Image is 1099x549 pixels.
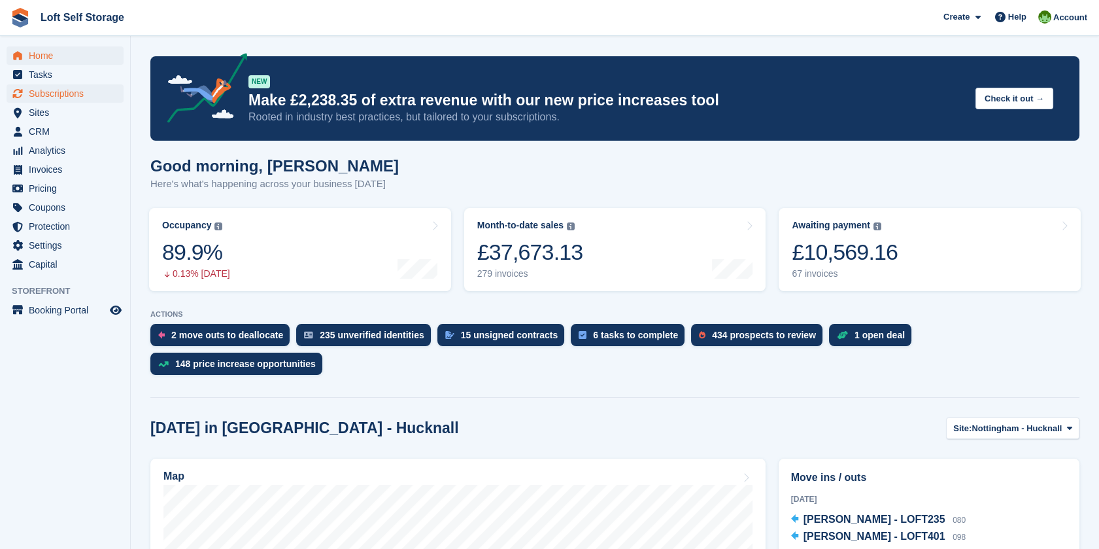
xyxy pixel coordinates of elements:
[477,268,583,279] div: 279 invoices
[691,324,829,353] a: 434 prospects to review
[29,236,107,255] span: Settings
[29,103,107,122] span: Sites
[158,331,165,339] img: move_outs_to_deallocate_icon-f764333ba52eb49d3ac5e1228854f67142a1ed5810a6f6cc68b1a99e826820c5.svg
[35,7,129,28] a: Loft Self Storage
[7,179,124,198] a: menu
[10,8,30,27] img: stora-icon-8386f47178a22dfd0bd8f6a31ec36ba5ce8667c1dd55bd0f319d3a0aa187defe.svg
[873,222,881,230] img: icon-info-grey-7440780725fd019a000dd9b08b2336e03edf1995a4989e88bcd33f0948082b44.svg
[7,217,124,236] a: menu
[7,46,124,65] a: menu
[829,324,918,353] a: 1 open deal
[162,268,230,279] div: 0.13% [DATE]
[7,122,124,141] a: menu
[593,330,678,340] div: 6 tasks to complete
[792,239,898,266] div: £10,569.16
[175,359,316,369] div: 148 price increase opportunities
[304,331,313,339] img: verify_identity-adf6edd0f0f0b5bbfe63781bf79b02c33cf7c696d77639b501bdc392416b5a36.svg
[712,330,816,340] div: 434 prospects to review
[29,65,107,84] span: Tasks
[953,516,966,525] span: 080
[163,470,184,482] h2: Map
[248,91,965,110] p: Make £2,238.35 of extra revenue with our new price increases tool
[461,330,558,340] div: 15 unsigned contracts
[571,324,691,353] a: 6 tasks to complete
[150,310,1079,319] p: ACTIONS
[837,330,848,340] img: deal-1b604bf984904fb50ccaf53a9ad4b4a5d6e5aea283cecdc64d6e3604feb123c2.svg
[296,324,437,353] a: 235 unverified identities
[29,84,107,103] span: Subscriptions
[699,331,705,339] img: prospect-51fa495bee0391a8d652442698ab0144808aea92771e9ea1ae160a38d050c398.svg
[150,419,459,437] h2: [DATE] in [GEOGRAPHIC_DATA] - Hucknall
[477,239,583,266] div: £37,673.13
[149,208,451,291] a: Occupancy 89.9% 0.13% [DATE]
[29,141,107,160] span: Analytics
[477,220,564,231] div: Month-to-date sales
[29,198,107,217] span: Coupons
[320,330,424,340] div: 235 unverified identities
[156,53,248,128] img: price-adjustments-announcement-icon-8257ccfd72463d97f412b2fc003d46551f7dbcb40ab6d574587a9cd5c0d94...
[7,255,124,274] a: menu
[7,160,124,179] a: menu
[791,493,1067,505] div: [DATE]
[1053,11,1087,24] span: Account
[943,10,970,24] span: Create
[248,75,270,88] div: NEW
[445,331,454,339] img: contract_signature_icon-13c848040528278c33f63329250d36e43548de30e8caae1d1a13099fd9432cc5.svg
[162,220,211,231] div: Occupancy
[803,514,945,525] span: [PERSON_NAME] - LOFT235
[7,301,124,319] a: menu
[150,324,296,353] a: 2 move outs to deallocate
[29,46,107,65] span: Home
[29,255,107,274] span: Capital
[7,103,124,122] a: menu
[972,422,1062,435] span: Nottingham - Hucknall
[12,285,130,298] span: Storefront
[803,531,945,542] span: [PERSON_NAME] - LOFT401
[7,84,124,103] a: menu
[29,217,107,236] span: Protection
[171,330,283,340] div: 2 move outs to deallocate
[579,331,586,339] img: task-75834270c22a3079a89374b754ae025e5fb1db73e45f91037f5363f120a921f8.svg
[792,268,898,279] div: 67 invoices
[1038,10,1051,24] img: James Johnson
[7,141,124,160] a: menu
[464,208,766,291] a: Month-to-date sales £37,673.13 279 invoices
[791,529,966,546] a: [PERSON_NAME] - LOFT401 098
[162,239,230,266] div: 89.9%
[975,88,1053,109] button: Check it out →
[791,512,966,529] a: [PERSON_NAME] - LOFT235 080
[108,302,124,318] a: Preview store
[150,353,329,381] a: 148 price increase opportunities
[29,122,107,141] span: CRM
[791,470,1067,486] h2: Move ins / outs
[7,65,124,84] a: menu
[158,361,169,367] img: price_increase_opportunities-93ffe204e8149a01c8c9dc8f82e8f89637d9d84a8eef4429ea346261dce0b2c0.svg
[946,417,1079,439] button: Site: Nottingham - Hucknall
[953,422,972,435] span: Site:
[854,330,905,340] div: 1 open deal
[150,157,399,175] h1: Good morning, [PERSON_NAME]
[567,222,575,230] img: icon-info-grey-7440780725fd019a000dd9b08b2336e03edf1995a4989e88bcd33f0948082b44.svg
[1008,10,1026,24] span: Help
[29,301,107,319] span: Booking Portal
[214,222,222,230] img: icon-info-grey-7440780725fd019a000dd9b08b2336e03edf1995a4989e88bcd33f0948082b44.svg
[953,533,966,542] span: 098
[29,160,107,179] span: Invoices
[792,220,870,231] div: Awaiting payment
[150,177,399,192] p: Here's what's happening across your business [DATE]
[437,324,571,353] a: 15 unsigned contracts
[29,179,107,198] span: Pricing
[779,208,1081,291] a: Awaiting payment £10,569.16 67 invoices
[7,198,124,217] a: menu
[7,236,124,255] a: menu
[248,110,965,124] p: Rooted in industry best practices, but tailored to your subscriptions.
